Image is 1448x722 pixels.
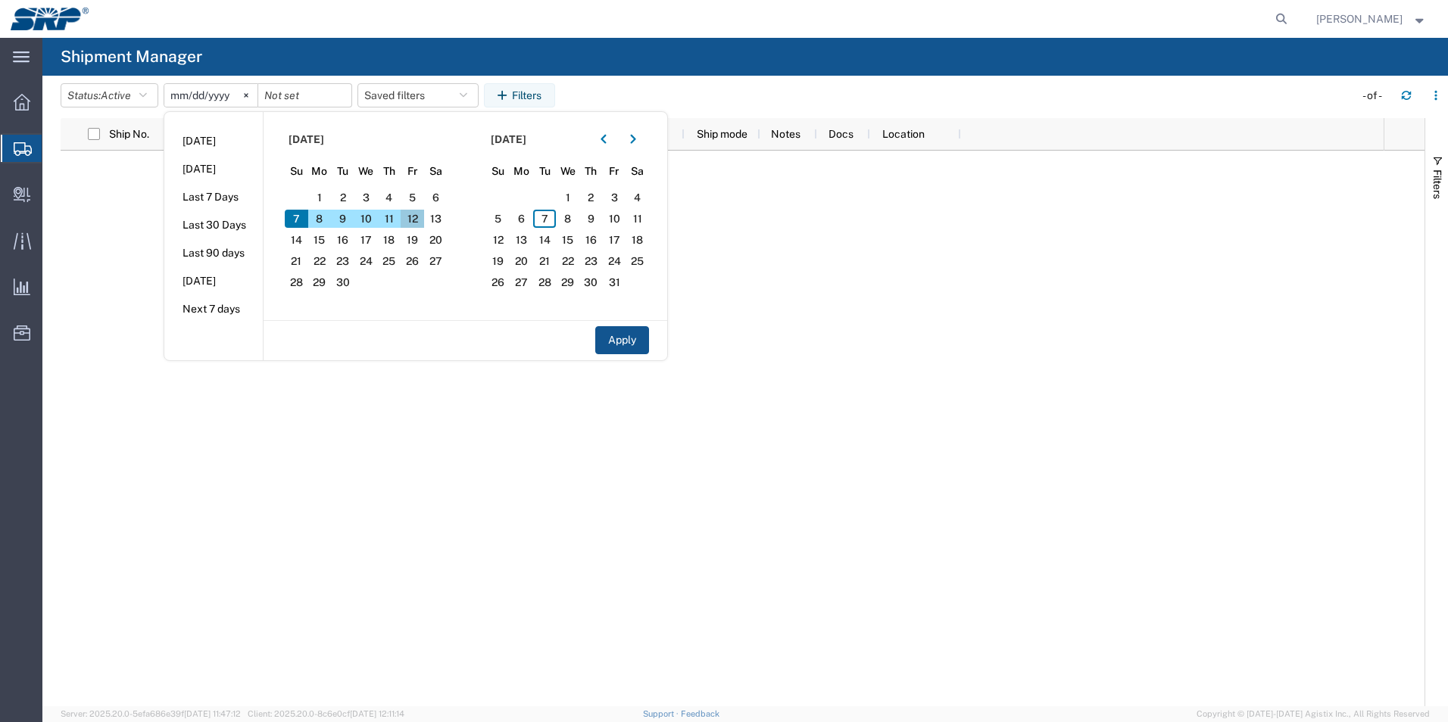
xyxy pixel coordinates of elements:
span: 19 [487,252,510,270]
span: 11 [378,210,401,228]
span: Su [487,163,510,179]
span: 17 [603,231,626,249]
span: 19 [401,231,424,249]
span: 9 [579,210,603,228]
span: [DATE] [289,132,324,148]
span: 8 [556,210,579,228]
span: 24 [603,252,626,270]
span: 3 [354,188,378,207]
span: 10 [603,210,626,228]
button: [PERSON_NAME] [1315,10,1428,28]
button: Saved filters [357,83,479,107]
span: 14 [285,231,308,249]
span: 16 [579,231,603,249]
span: 23 [331,252,354,270]
span: Th [378,163,401,179]
li: [DATE] [164,267,263,295]
span: 14 [533,231,557,249]
li: [DATE] [164,155,263,183]
span: 27 [510,273,533,291]
span: 2 [579,188,603,207]
span: 30 [331,273,354,291]
a: Support [643,709,681,718]
span: 3 [603,188,626,207]
button: Filters [484,83,555,107]
input: Not set [258,84,351,107]
span: 20 [510,252,533,270]
h4: Shipment Manager [61,38,202,76]
span: 7 [533,210,557,228]
span: 5 [487,210,510,228]
span: Tu [331,163,354,179]
span: Manny Benitez Jr [1316,11,1403,27]
span: 15 [308,231,332,249]
span: 5 [401,188,424,207]
span: [DATE] 12:11:14 [350,709,404,718]
span: Mo [308,163,332,179]
span: 29 [556,273,579,291]
span: Filters [1431,170,1443,199]
span: Sa [424,163,448,179]
span: 17 [354,231,378,249]
li: Next 7 days [164,295,263,323]
span: 25 [626,252,649,270]
a: Feedback [681,709,719,718]
span: 18 [378,231,401,249]
span: Su [285,163,308,179]
span: 12 [401,210,424,228]
span: 22 [308,252,332,270]
span: 4 [626,188,649,207]
span: Ship mode [697,128,747,140]
li: Last 90 days [164,239,263,267]
span: 30 [579,273,603,291]
span: Location [882,128,925,140]
span: 6 [510,210,533,228]
input: Not set [164,84,257,107]
span: Active [101,89,131,101]
span: 25 [378,252,401,270]
span: Ship No. [109,128,149,140]
span: 21 [533,252,557,270]
span: 1 [556,188,579,207]
span: 28 [533,273,557,291]
span: 16 [331,231,354,249]
span: Fr [401,163,424,179]
span: 28 [285,273,308,291]
span: 15 [556,231,579,249]
span: 2 [331,188,354,207]
span: 26 [401,252,424,270]
span: 10 [354,210,378,228]
span: 4 [378,188,401,207]
span: Th [579,163,603,179]
span: 8 [308,210,332,228]
span: 26 [487,273,510,291]
span: Docs [829,128,854,140]
li: Last 30 Days [164,211,263,239]
span: [DATE] [491,132,526,148]
span: [DATE] 11:47:12 [184,709,241,718]
span: 29 [308,273,332,291]
span: Sa [626,163,649,179]
span: Server: 2025.20.0-5efa686e39f [61,709,241,718]
span: Tu [533,163,557,179]
span: 6 [424,188,448,207]
span: 1 [308,188,332,207]
span: Mo [510,163,533,179]
li: [DATE] [164,127,263,155]
span: 21 [285,252,308,270]
span: 31 [603,273,626,291]
span: 13 [510,231,533,249]
span: 20 [424,231,448,249]
span: Client: 2025.20.0-8c6e0cf [248,709,404,718]
span: 22 [556,252,579,270]
li: Last 7 Days [164,183,263,211]
span: 11 [626,210,649,228]
span: 9 [331,210,354,228]
div: - of - [1362,88,1389,104]
button: Status:Active [61,83,158,107]
span: Notes [771,128,800,140]
span: 24 [354,252,378,270]
span: We [354,163,378,179]
span: 23 [579,252,603,270]
span: 27 [424,252,448,270]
